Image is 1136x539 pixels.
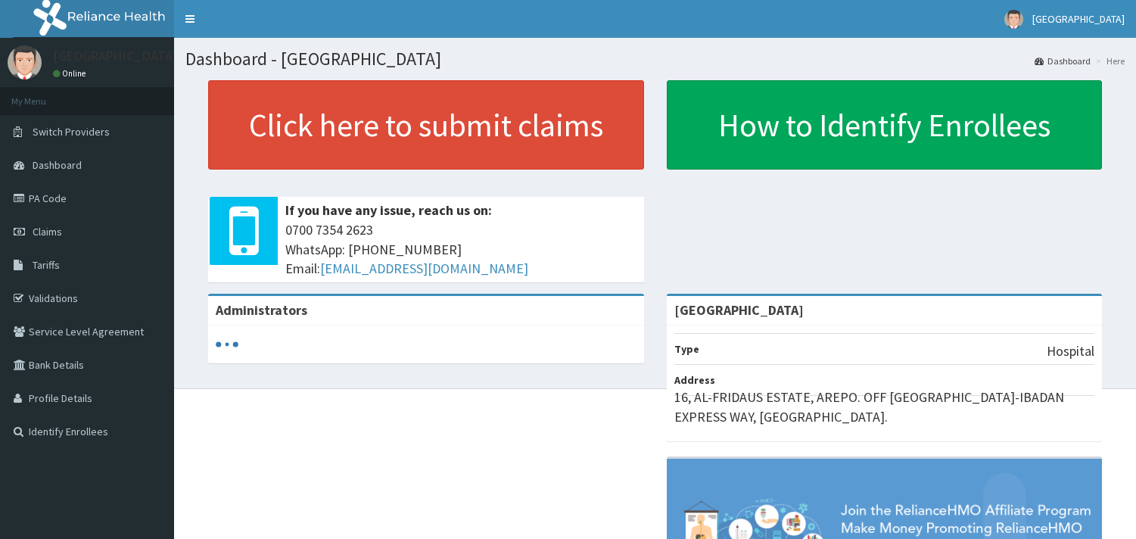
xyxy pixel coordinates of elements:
p: 16, AL-FRIDAUS ESTATE, AREPO. OFF [GEOGRAPHIC_DATA]-IBADAN EXPRESS WAY, [GEOGRAPHIC_DATA]. [674,388,1095,426]
p: Hospital [1047,341,1094,361]
b: Type [674,342,699,356]
h1: Dashboard - [GEOGRAPHIC_DATA] [185,49,1125,69]
a: Click here to submit claims [208,80,644,170]
a: Dashboard [1035,55,1091,67]
span: Dashboard [33,158,82,172]
span: Tariffs [33,258,60,272]
b: Address [674,373,715,387]
a: How to Identify Enrollees [667,80,1103,170]
a: Online [53,68,89,79]
span: [GEOGRAPHIC_DATA] [1032,12,1125,26]
a: [EMAIL_ADDRESS][DOMAIN_NAME] [320,260,528,277]
b: Administrators [216,301,307,319]
span: Switch Providers [33,125,110,139]
span: Claims [33,225,62,238]
p: [GEOGRAPHIC_DATA] [53,49,178,63]
strong: [GEOGRAPHIC_DATA] [674,301,804,319]
span: 0700 7354 2623 WhatsApp: [PHONE_NUMBER] Email: [285,220,636,279]
img: User Image [1004,10,1023,29]
svg: audio-loading [216,333,238,356]
img: User Image [8,45,42,79]
b: If you have any issue, reach us on: [285,201,492,219]
li: Here [1092,55,1125,67]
